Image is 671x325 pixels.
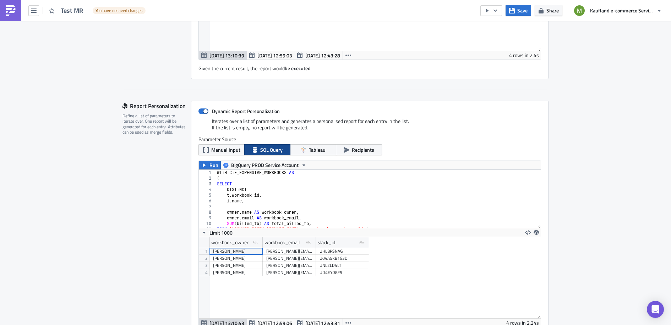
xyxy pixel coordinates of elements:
[122,113,186,135] div: Define a list of parameters to iterate over. One report will be generated for each entry. Attribu...
[96,8,143,13] span: You have unsaved changes
[5,5,16,16] img: PushMetrics
[199,204,216,209] div: 7
[3,11,339,16] p: Hi {{ row.workbook_owner }} - {{ row.slack_id }},
[260,146,283,153] span: SQL Query
[199,226,216,232] div: 11
[3,18,339,24] p: Your current month's Tableau related BigQuery consumption is more than the threshold.
[320,255,366,262] div: U04A5KB1G3D
[199,215,216,221] div: 9
[199,170,216,175] div: 1
[199,175,216,181] div: 2
[647,301,664,318] div: Open Intercom Messenger
[320,262,366,269] div: UNL2LD4LT
[546,7,559,14] span: Share
[573,5,585,17] img: Avatar
[209,52,244,59] span: [DATE] 13:10:39
[3,3,339,49] body: Rich Text Area. Press ALT-0 for help.
[266,269,312,276] div: [PERSON_NAME][EMAIL_ADDRESS][PERSON_NAME][DOMAIN_NAME]
[309,146,326,153] span: Tableau
[199,209,216,215] div: 8
[509,51,539,60] div: 4 rows in 2.4s
[285,65,311,72] strong: be executed
[199,228,235,237] button: Limit 1000
[3,3,339,9] p: Alert!!! Google Big Query Data Usage for Tableau Alert
[211,237,249,248] div: workbook_owner
[257,52,292,59] span: [DATE] 12:59:03
[247,51,295,60] button: [DATE] 12:59:03
[61,6,89,15] span: Test MR
[199,198,216,204] div: 6
[336,144,382,155] button: Recipients
[264,237,300,248] div: workbook_email
[231,161,299,169] span: BigQuery PROD Service Account
[199,161,221,169] button: Run
[295,51,343,60] button: [DATE] 12:43:28
[213,248,259,255] div: [PERSON_NAME]
[266,248,312,255] div: [PERSON_NAME][EMAIL_ADDRESS][PERSON_NAME][DOMAIN_NAME]
[320,248,366,255] div: UHLBPSNAG
[220,161,309,169] button: BigQuery PROD Service Account
[570,3,666,18] button: Kaufland e-commerce Services GmbH & Co. KG
[590,7,654,14] span: Kaufland e-commerce Services GmbH & Co. KG
[535,5,562,16] button: Share
[244,144,290,155] button: SQL Query
[213,269,259,276] div: [PERSON_NAME]
[352,146,374,153] span: Recipients
[198,60,541,72] div: Given the current result, the report would
[198,144,245,155] button: Manual Input
[198,118,541,136] div: Iterates over a list of parameters and generates a personalised report for each entry in the list...
[213,262,259,269] div: [PERSON_NAME]
[266,255,312,262] div: [PERSON_NAME][EMAIL_ADDRESS][PERSON_NAME][DOMAIN_NAME]
[290,144,336,155] button: Tableau
[198,136,541,142] label: Parameter Source
[199,181,216,187] div: 3
[305,52,340,59] span: [DATE] 12:43:28
[209,161,218,169] span: Run
[209,229,233,236] span: Limit 1000
[199,187,216,192] div: 4
[318,237,335,248] div: slack_id
[506,5,531,16] button: Save
[211,146,240,153] span: Manual Input
[199,51,247,60] button: [DATE] 13:10:39
[517,7,528,14] span: Save
[213,255,259,262] div: [PERSON_NAME]
[320,269,366,276] div: UD4EYD8F5
[122,101,191,111] div: Report Personalization
[3,26,339,49] p: Before publishing your Tableau report, please run the workbook optimizer and follow the recommend...
[199,221,216,226] div: 10
[266,262,312,269] div: [PERSON_NAME][EMAIL_ADDRESS][DOMAIN_NAME]
[212,107,280,115] strong: Dynamic Report Personalization
[199,192,216,198] div: 5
